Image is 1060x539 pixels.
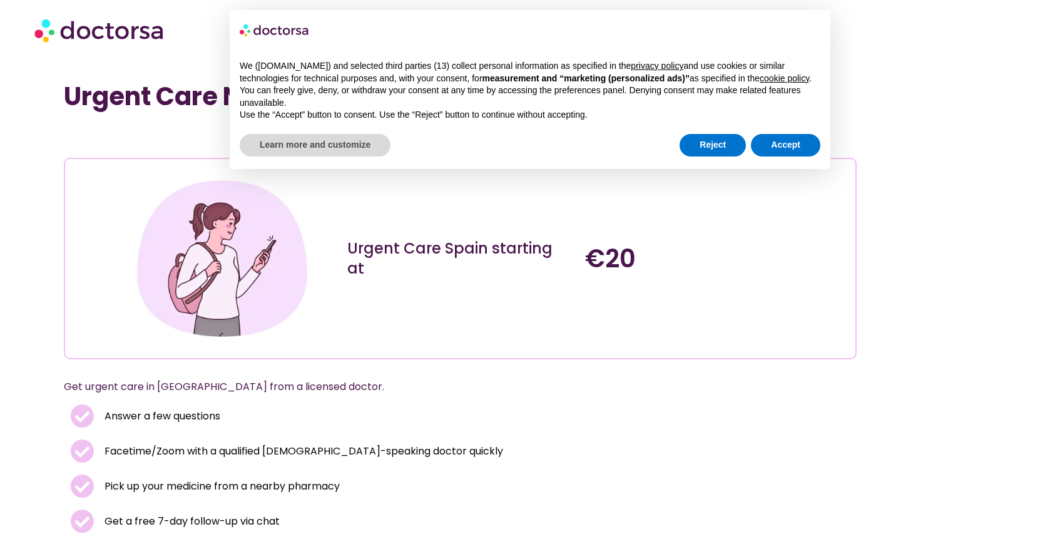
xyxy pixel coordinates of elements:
[101,478,340,495] span: Pick up your medicine from a nearby pharmacy
[240,134,390,157] button: Learn more and customize
[110,130,297,145] iframe: Customer reviews powered by Trustpilot
[240,109,820,121] p: Use the “Accept” button to consent. Use the “Reject” button to continue without accepting.
[132,168,312,349] img: Illustration depicting a young woman in a casual outfit, engaged with her smartphone. She has a p...
[680,134,746,157] button: Reject
[240,20,310,40] img: logo
[64,81,857,111] h1: Urgent Care Near Me [GEOGRAPHIC_DATA]
[64,378,827,396] p: Get urgent care in [GEOGRAPHIC_DATA] from a licensed doctor.
[101,408,220,425] span: Answer a few questions
[631,61,683,71] a: privacy policy
[240,85,820,109] p: You can freely give, deny, or withdraw your consent at any time by accessing the preferences pane...
[760,73,809,83] a: cookie policy
[751,134,820,157] button: Accept
[240,60,820,85] p: We ([DOMAIN_NAME]) and selected third parties (13) collect personal information as specified in t...
[101,513,280,530] span: Get a free 7-day follow-up via chat
[101,443,503,460] span: Facetime/Zoom with a qualified [DEMOGRAPHIC_DATA]-speaking doctor quickly
[585,244,810,274] h4: €20
[347,239,573,279] div: Urgent Care Spain starting at
[482,73,690,83] strong: measurement and “marketing (personalized ads)”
